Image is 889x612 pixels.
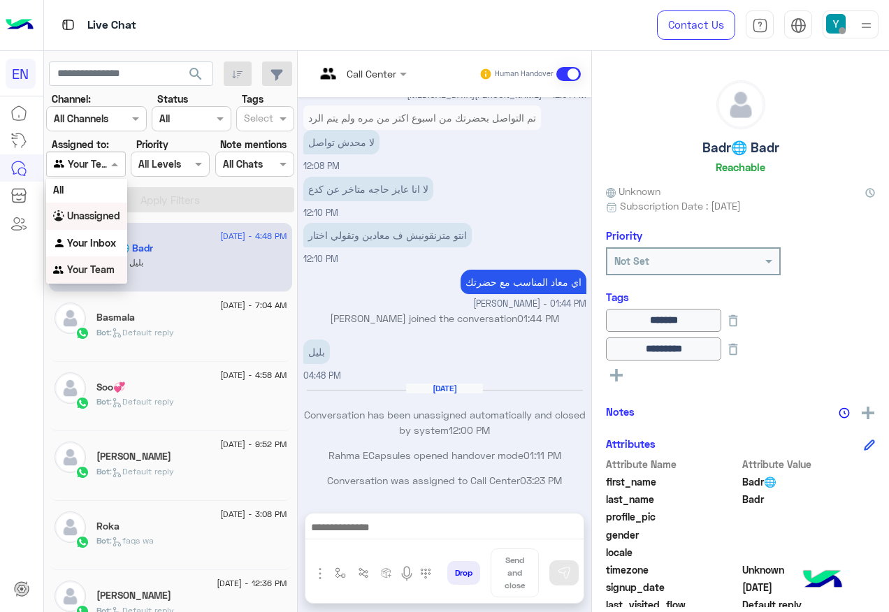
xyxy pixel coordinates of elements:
button: Send and close [491,548,539,597]
span: timezone [606,562,739,577]
div: EN [6,59,36,89]
span: Default reply [742,597,876,612]
h5: Badr🌐 Badr [702,140,779,156]
span: 12:00 PM [449,424,490,436]
p: 17/8/2025, 1:44 PM [461,270,586,294]
img: WhatsApp [75,535,89,549]
span: last_visited_flow [606,597,739,612]
span: 01:11 PM [523,449,561,461]
h6: [DATE] [406,384,483,393]
h5: Basmala [96,312,135,323]
img: userImage [826,14,846,34]
label: Status [157,92,188,106]
img: INBOX.AGENTFILTER.YOURTEAM [53,264,67,278]
span: 04:48 PM [303,370,341,381]
p: 17/8/2025, 12:08 PM [303,130,380,154]
span: 12:08 PM [303,161,340,171]
span: Attribute Name [606,457,739,472]
b: All [53,184,64,196]
span: Badr🌐 [742,474,876,489]
span: signup_date [606,580,739,595]
span: [DATE] - 9:52 PM [220,438,287,451]
span: 12:10 PM [303,254,338,264]
span: first_name [606,474,739,489]
img: make a call [420,568,431,579]
span: Unknown [606,184,660,198]
h6: Notes [606,405,635,418]
span: Subscription Date : [DATE] [620,198,741,213]
span: [DATE] - 4:58 AM [220,369,287,381]
div: Select [242,110,273,129]
img: select flow [335,567,346,578]
span: search [187,66,204,82]
p: Rahma ECapsules opened handover mode [303,448,586,462]
span: 2024-12-14T14:50:38.216Z [742,580,876,595]
span: gender [606,527,739,542]
span: Bot [96,466,110,476]
img: notes [839,407,850,418]
span: [DATE] - 12:36 PM [217,577,287,590]
button: search [179,61,213,92]
label: Channel: [52,92,91,106]
span: 03:23 PM [520,474,562,486]
span: Badr [742,492,876,507]
img: profile [858,17,875,34]
a: tab [746,10,774,40]
img: create order [381,567,392,578]
span: [DATE] - 7:04 AM [220,299,287,312]
p: 17/8/2025, 12:10 PM [303,223,472,247]
img: add [862,407,874,419]
img: defaultAdmin.png [55,511,86,543]
span: [DATE] - 4:48 PM [220,230,287,242]
span: last_name [606,492,739,507]
span: 12:10 PM [303,207,338,218]
button: create order [375,562,398,585]
img: INBOX.AGENTFILTER.UNASSIGNED [53,210,67,224]
b: Your Team [67,263,115,275]
span: 01:44 PM [517,312,559,324]
span: Bot [96,535,110,546]
span: Attribute Value [742,457,876,472]
img: INBOX.AGENTFILTER.YOURINBOX [53,237,67,251]
h5: Mahmoud Bayumi [96,590,171,602]
ng-dropdown-panel: Options list [46,179,127,284]
p: 17/8/2025, 12:08 PM [303,105,541,130]
span: : Default reply [110,396,174,407]
button: Trigger scenario [352,562,375,585]
p: [PERSON_NAME] joined the conversation [303,311,586,326]
img: Trigger scenario [358,567,369,578]
p: 17/8/2025, 4:48 PM [303,340,330,364]
img: WhatsApp [75,396,89,410]
img: defaultAdmin.png [717,81,765,129]
span: Bot [96,396,110,407]
h6: Attributes [606,437,656,450]
button: select flow [329,562,352,585]
span: profile_pic [606,509,739,524]
img: WhatsApp [75,465,89,479]
img: defaultAdmin.png [55,581,86,612]
h5: Ahmed Ismael [96,451,171,462]
span: locale [606,545,739,560]
a: Contact Us [657,10,735,40]
button: Apply Filters [46,187,294,212]
h5: Roka [96,520,120,532]
label: Priority [136,137,168,152]
label: Tags [242,92,263,106]
img: Logo [6,10,34,40]
img: send message [557,566,571,580]
span: : Default reply [110,327,174,337]
b: Your Inbox [67,237,116,249]
span: [PERSON_NAME] - 01:44 PM [473,298,586,311]
h6: Reachable [716,161,765,173]
label: Note mentions [220,137,287,152]
p: Conversation was assigned to Call Center [303,473,586,488]
span: Bot [96,327,110,337]
p: Conversation has been unassigned automatically and closed by system [303,407,586,437]
img: WhatsApp [75,326,89,340]
img: send attachment [312,565,328,582]
img: defaultAdmin.png [55,372,86,404]
img: hulul-logo.png [798,556,847,605]
img: tab [59,16,77,34]
img: send voice note [398,565,415,582]
h6: Priority [606,229,642,242]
